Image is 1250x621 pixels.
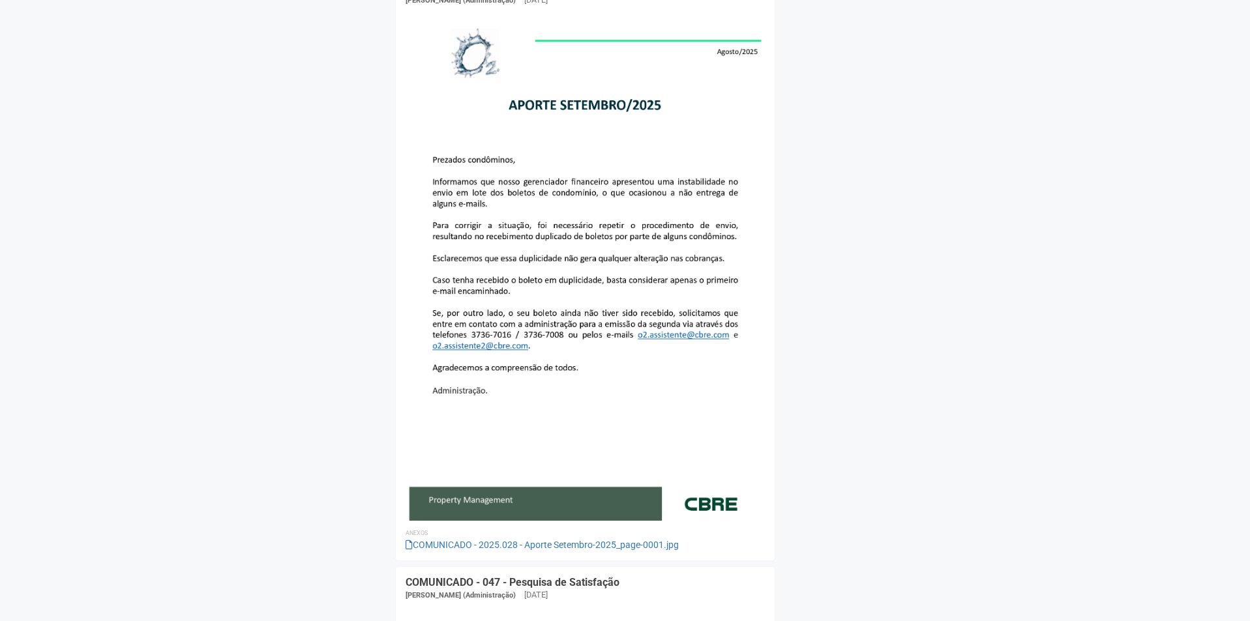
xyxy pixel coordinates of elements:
[406,527,765,539] li: Anexos
[406,13,765,521] img: COMUNICADO%20-%202025.028%20-%20Aporte%20Setembro-2025_page-0001.jpg
[406,540,679,550] a: COMUNICADO - 2025.028 - Aporte Setembro-2025_page-0001.jpg
[406,591,516,599] span: [PERSON_NAME] (Administração)
[524,589,548,601] div: [DATE]
[406,576,619,588] a: COMUNICADO - 047 - Pesquisa de Satisfação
